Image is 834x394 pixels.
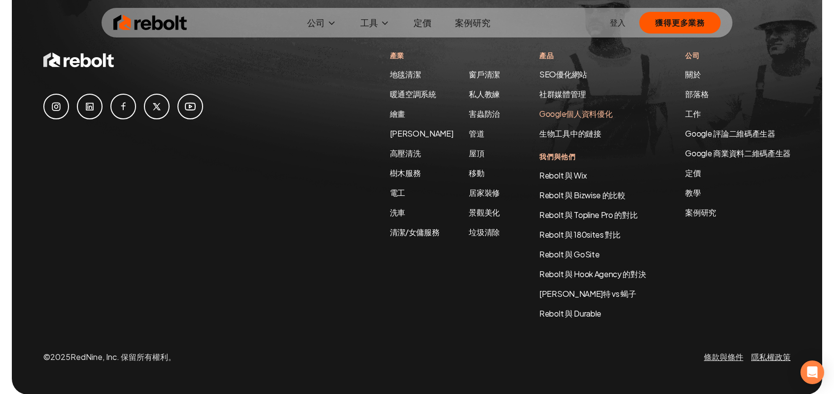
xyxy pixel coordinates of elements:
a: 案例研究 [447,13,498,33]
a: 隱私權政策 [751,352,791,362]
font: 登入 [610,17,625,28]
a: Rebolt 與 180sites 對比 [539,229,621,240]
a: 電工 [390,187,405,198]
font: 公司 [685,51,699,60]
a: 案例研究 [685,207,791,218]
font: © [43,352,50,362]
a: 管道 [469,128,484,139]
a: 地毯清潔 [390,69,421,79]
a: 生物工具中的鏈接 [539,128,601,139]
a: 教學 [685,187,791,199]
img: 重新螺栓標誌 [113,13,187,33]
a: 窗戶清潔 [469,69,500,79]
a: 屋頂 [469,148,484,158]
a: 洗車 [390,207,405,217]
a: 清潔/女傭服務 [390,227,440,237]
a: 工作 [685,108,700,119]
font: 定價 [414,17,431,28]
font: 工具 [360,17,378,28]
a: Rebolt 與 Topline Pro 的對比 [539,210,637,220]
a: Google 評論二維碼產生器 [685,128,775,139]
font: SEO優化網站 [539,69,587,79]
font: 產品 [539,51,554,60]
a: 高壓清洗 [390,148,421,158]
a: 害蟲防治 [469,108,500,119]
button: 公司 [299,13,345,33]
font: 案例研究 [455,17,490,28]
font: RedNine, Inc. 保留所有權利。 [70,352,176,362]
a: Rebolt 與 Bizwise 的比較 [539,190,625,200]
a: 定價 [406,13,439,33]
div: 開啟 Intercom Messenger [800,360,824,384]
a: Rebolt 與 GoSite [539,249,599,259]
a: 景觀美化 [469,207,500,217]
font: 教學 [685,187,700,198]
a: 居家裝修 [469,187,500,198]
a: 社群媒體管理 [539,89,586,99]
a: Google 商業資料二維碼產生器 [685,148,791,158]
a: Rebolt 與 Durable [539,308,601,319]
a: [PERSON_NAME] [390,128,453,139]
a: 暖通空調系統 [390,89,436,99]
button: 工具 [352,13,398,33]
a: 樹木服務 [390,168,421,178]
font: 公司 [307,17,325,28]
a: 垃圾清除 [469,227,500,237]
font: 獲得更多業務 [655,17,705,28]
a: 繪畫 [390,108,405,119]
a: 條款與條件 [704,352,743,362]
a: 登入 [610,17,625,29]
font: 定價 [685,168,700,178]
a: 關於 [685,69,700,79]
font: 2025 [50,352,70,362]
a: 部落格 [685,89,708,99]
button: 獲得更多業務 [639,12,721,34]
a: Google個人資料優化 [539,108,612,119]
font: 產業 [390,51,404,60]
a: 私人教練 [469,89,500,99]
a: Rebolt 與 Hook Agency 的對決 [539,269,646,279]
a: Rebolt 與 Wix [539,170,587,180]
a: [PERSON_NAME]特 vs 蝎子 [539,288,636,299]
font: 案例研究 [685,207,716,217]
font: 我們與他們 [539,152,576,161]
a: 定價 [685,167,791,179]
a: 移動 [469,168,484,178]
